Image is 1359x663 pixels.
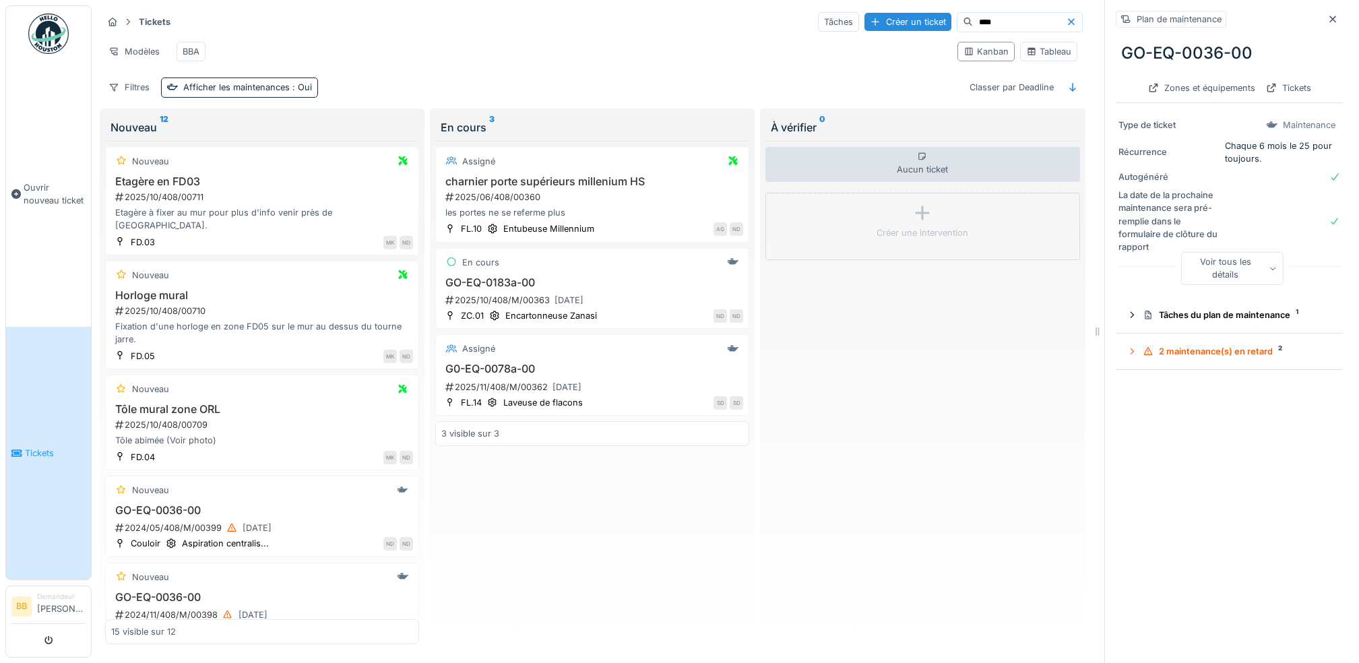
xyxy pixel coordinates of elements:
div: En cours [462,256,499,269]
div: Autogénéré [1118,170,1220,183]
div: Aucun ticket [765,147,1079,182]
div: Tickets [1261,79,1317,97]
h3: GO-EQ-0036-00 [111,591,413,604]
div: Etagère à fixer au mur pour plus d'info venir près de [GEOGRAPHIC_DATA]. [111,206,413,232]
sup: 0 [819,119,825,135]
div: La date de la prochaine maintenance sera pré-remplie dans le formulaire de clôture du rapport [1118,189,1220,253]
div: 2 maintenance(s) en retard [1143,345,1327,358]
h3: Etagère en FD03 [111,175,413,188]
div: ND [730,309,743,323]
div: Nouveau [132,484,169,497]
div: 2025/06/408/00360 [444,191,743,203]
div: 2024/05/408/M/00399 [114,519,413,536]
div: Assigné [462,342,495,355]
div: [DATE] [243,522,272,534]
div: ND [400,537,413,550]
div: Tôle abimée (Voir photo) [111,434,413,447]
div: Tableau [1026,45,1071,58]
a: Ouvrir nouveau ticket [6,61,91,327]
div: Tâches du plan de maintenance [1143,309,1327,321]
div: En cours [441,119,744,135]
h3: Tôle mural zone ORL [111,403,413,416]
div: Entubeuse Millennium [503,222,594,235]
h3: GO-EQ-0036-00 [111,504,413,517]
div: 15 visible sur 12 [111,625,176,638]
div: ND [730,222,743,236]
div: ND [400,236,413,249]
span: Tickets [25,447,86,460]
div: SD [714,396,727,410]
div: Maintenance [1283,119,1335,131]
div: Nouveau [132,571,169,583]
div: Zones et équipements [1143,79,1261,97]
div: Kanban [963,45,1009,58]
div: Nouveau [110,119,414,135]
summary: 2 maintenance(s) en retard2 [1121,339,1337,364]
li: BB [11,596,32,617]
h3: G0-EQ-0078a-00 [441,362,743,375]
div: Voir tous les détails [1180,252,1284,284]
div: 2025/10/408/00711 [114,191,413,203]
div: Modèles [102,42,166,61]
div: 3 visible sur 3 [441,427,499,440]
div: les portes ne se referme plus [441,206,743,219]
a: Tickets [6,327,91,579]
span: : Oui [290,82,312,92]
div: Tâches [818,12,859,32]
div: Aspiration centralis... [182,537,269,550]
div: FL.10 [461,222,482,235]
h3: GO-EQ-0183a-00 [441,276,743,289]
a: BB Demandeur[PERSON_NAME] [11,592,86,624]
div: Nouveau [132,155,169,168]
li: [PERSON_NAME] [37,592,86,621]
span: Ouvrir nouveau ticket [24,181,86,207]
div: FD.03 [131,236,155,249]
div: Fixation d'une horloge en zone FD05 sur le mur au dessus du tourne jarre. [111,320,413,346]
div: Assigné [462,155,495,168]
img: Badge_color-CXgf-gQk.svg [28,13,69,54]
div: FD.05 [131,350,155,362]
h3: Horloge mural [111,289,413,302]
div: Type de ticket [1118,119,1220,131]
div: 2024/11/408/M/00398 [114,606,413,623]
sup: 3 [489,119,495,135]
div: AG [714,222,727,236]
strong: Tickets [133,15,176,28]
div: ND [400,451,413,464]
div: Chaque 6 mois le 25 pour toujours. [1225,139,1340,165]
summary: Tâches du plan de maintenance1 [1121,303,1337,327]
div: Laveuse de flacons [503,396,583,409]
div: MK [383,236,397,249]
div: [DATE] [239,608,267,621]
div: Créer un ticket [864,13,951,31]
div: 2025/10/408/00710 [114,305,413,317]
div: MK [383,451,397,464]
div: [DATE] [555,294,583,307]
div: Afficher les maintenances [183,81,312,94]
div: Demandeur [37,592,86,602]
div: Nouveau [132,383,169,396]
div: ND [383,537,397,550]
div: À vérifier [771,119,1074,135]
div: MK [383,350,397,363]
div: Récurrence [1118,146,1220,158]
div: 2025/10/408/M/00363 [444,292,743,309]
div: ZC.01 [461,309,484,322]
div: SD [730,396,743,410]
h3: charnier porte supérieurs millenium HS [441,175,743,188]
div: 2025/11/408/M/00362 [444,379,743,396]
div: Filtres [102,77,156,97]
div: 2025/10/408/00709 [114,418,413,431]
div: Plan de maintenance [1137,13,1222,26]
div: [DATE] [552,381,581,393]
div: Créer une intervention [877,226,968,239]
div: FD.04 [131,451,155,464]
div: Encartonneuse Zanasi [505,309,597,322]
div: ND [714,309,727,323]
div: FL.14 [461,396,482,409]
div: Classer par Deadline [963,77,1060,97]
div: Couloir [131,537,160,550]
div: Nouveau [132,269,169,282]
div: BBA [183,45,199,58]
sup: 12 [160,119,168,135]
